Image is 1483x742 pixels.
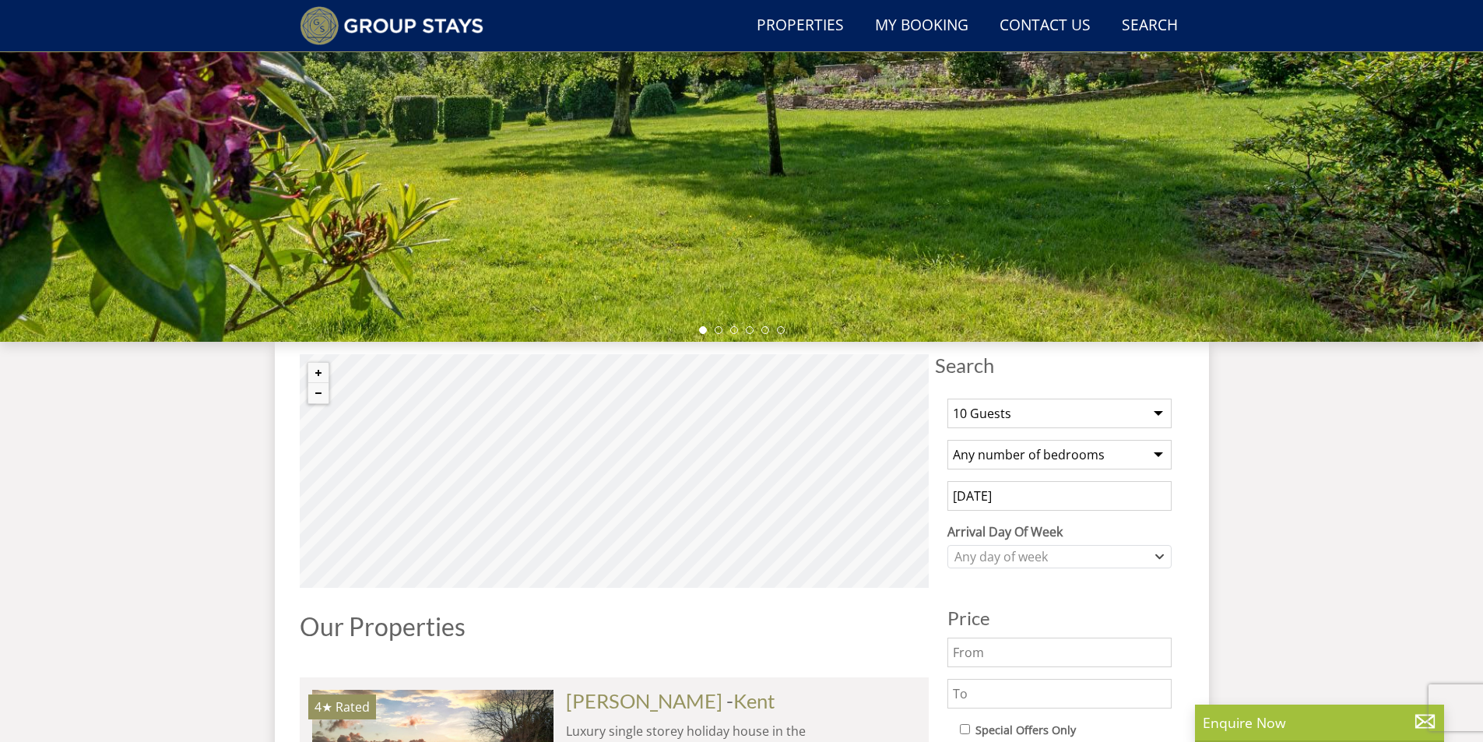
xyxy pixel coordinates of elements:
[993,9,1097,44] a: Contact Us
[300,613,929,640] h1: Our Properties
[1116,9,1184,44] a: Search
[300,354,929,588] canvas: Map
[750,9,850,44] a: Properties
[947,481,1172,511] input: Arrival Date
[935,354,1184,376] span: Search
[947,679,1172,709] input: To
[975,722,1076,739] label: Special Offers Only
[726,689,775,712] span: -
[947,522,1172,541] label: Arrival Day Of Week
[566,689,722,712] a: [PERSON_NAME]
[951,548,1152,565] div: Any day of week
[300,6,484,45] img: Group Stays
[1203,712,1436,733] p: Enquire Now
[947,608,1172,628] h3: Price
[315,698,332,716] span: BELLUS has a 4 star rating under the Quality in Tourism Scheme
[308,363,329,383] button: Zoom in
[947,545,1172,568] div: Combobox
[947,638,1172,667] input: From
[733,689,775,712] a: Kent
[336,698,370,716] span: Rated
[308,383,329,403] button: Zoom out
[869,9,975,44] a: My Booking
